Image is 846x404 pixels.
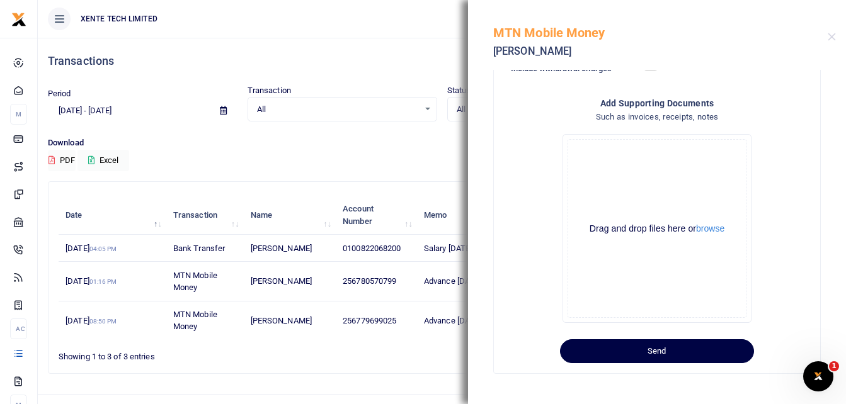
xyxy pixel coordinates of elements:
li: M [10,104,27,125]
span: [PERSON_NAME] [251,276,312,286]
th: Account Number: activate to sort column ascending [336,196,417,235]
small: 08:50 PM [89,318,117,325]
th: Transaction: activate to sort column ascending [166,196,244,235]
button: Send [560,339,754,363]
small: 01:16 PM [89,278,117,285]
span: [DATE] [66,244,117,253]
h4: Add supporting Documents [509,96,805,110]
span: Advance [DATE] [424,276,481,286]
div: File Uploader [563,134,752,323]
p: Download [48,137,836,150]
span: [DATE] [66,276,117,286]
span: 0100822068200 [343,244,401,253]
span: Bank Transfer [173,244,225,253]
span: 256780570799 [343,276,396,286]
span: Salary [DATE] less advance [424,244,522,253]
span: All [257,103,419,116]
label: Status [447,84,471,97]
button: Close [828,33,836,41]
span: MTN Mobile Money [173,271,217,293]
div: Showing 1 to 3 of 3 entries [59,344,373,363]
div: Drag and drop files here or [568,223,746,235]
button: browse [696,224,724,233]
small: 04:05 PM [89,245,117,252]
li: Ac [10,318,27,339]
label: Transaction [248,84,291,97]
h4: Transactions [48,54,836,68]
iframe: Intercom live chat [803,361,833,391]
span: [DATE] [66,316,117,325]
th: Name: activate to sort column ascending [243,196,336,235]
span: [PERSON_NAME] [251,316,312,325]
span: 1 [829,361,839,371]
span: MTN Mobile Money [173,310,217,332]
h5: [PERSON_NAME] [493,45,828,58]
span: [PERSON_NAME] [251,244,312,253]
span: XENTE TECH LIMITED [76,13,163,25]
a: logo-small logo-large logo-large [11,14,26,23]
label: Period [48,87,71,100]
h4: Such as invoices, receipts, notes [509,110,805,124]
button: PDF [48,150,76,171]
h5: MTN Mobile Money [493,25,828,40]
img: logo-small [11,12,26,27]
input: select period [48,100,210,121]
th: Date: activate to sort column descending [59,196,166,235]
th: Memo: activate to sort column ascending [417,196,548,235]
span: All [457,103,619,116]
span: Advance [DATE] [424,316,481,325]
button: Excel [77,150,129,171]
span: 256779699025 [343,316,396,325]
